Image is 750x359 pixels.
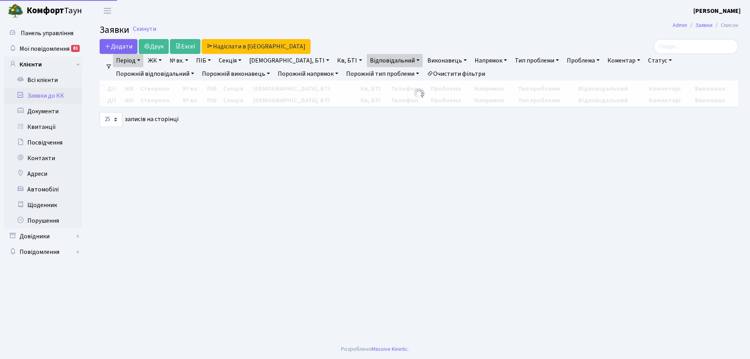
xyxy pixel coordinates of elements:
a: Автомобілі [4,182,82,197]
a: Порожній тип проблеми [343,67,422,80]
span: Таун [27,4,82,18]
a: Заявки до КК [4,88,82,104]
a: Порожній відповідальний [113,67,197,80]
select: записів на сторінці [100,112,122,127]
a: Адреси [4,166,82,182]
button: Переключити навігацію [98,4,117,17]
a: [PERSON_NAME] [693,6,741,16]
a: Виконавець [424,54,470,67]
a: Коментар [604,54,643,67]
a: Секція [216,54,245,67]
a: ПІБ [193,54,214,67]
a: ЖК [145,54,165,67]
a: Клієнти [4,57,82,72]
a: Порожній напрямок [275,67,341,80]
a: Порушення [4,213,82,229]
a: Період [113,54,143,67]
span: Заявки [100,23,129,37]
a: Квитанції [4,119,82,135]
a: Друк [139,39,169,54]
a: Статус [645,54,675,67]
img: logo.png [8,3,23,19]
a: Очистити фільтри [424,67,488,80]
a: Повідомлення [4,244,82,260]
a: Напрямок [471,54,510,67]
a: Massive Kinetic [371,345,408,353]
a: Заявки [695,21,712,29]
a: Всі клієнти [4,72,82,88]
a: Кв, БТІ [334,54,365,67]
a: Скинути [133,25,156,33]
b: Комфорт [27,4,64,17]
li: Список [712,21,738,30]
a: Контакти [4,150,82,166]
a: Excel [170,39,200,54]
span: Панель управління [21,29,73,38]
span: Мої повідомлення [20,45,70,53]
div: 81 [71,45,80,52]
a: Надіслати в [GEOGRAPHIC_DATA] [202,39,311,54]
a: Тип проблеми [512,54,562,67]
a: Документи [4,104,82,119]
input: Пошук... [654,39,738,54]
a: [DEMOGRAPHIC_DATA], БТІ [246,54,332,67]
a: № вх. [166,54,191,67]
a: Панель управління [4,25,82,41]
a: Довідники [4,229,82,244]
a: Щоденник [4,197,82,213]
a: Проблема [564,54,603,67]
a: Відповідальний [367,54,423,67]
a: Мої повідомлення81 [4,41,82,57]
a: Додати [100,39,137,54]
a: Admin [673,21,687,29]
b: [PERSON_NAME] [693,7,741,15]
a: Посвідчення [4,135,82,150]
img: Обробка... [413,88,425,100]
label: записів на сторінці [100,112,179,127]
span: Додати [105,42,132,51]
nav: breadcrumb [661,17,750,34]
a: Порожній виконавець [199,67,273,80]
div: Розроблено . [341,345,409,354]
